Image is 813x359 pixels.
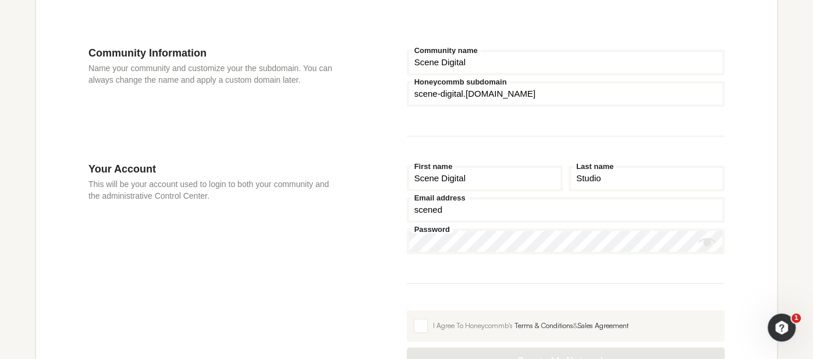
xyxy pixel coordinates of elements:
[578,321,629,330] a: Sales Agreement
[791,314,801,323] span: 1
[407,197,725,223] input: Email address
[698,233,716,251] button: Show password
[768,314,796,342] iframe: Intercom live chat
[88,62,337,86] p: Name your community and customize your the subdomain. You can always change the name and apply a ...
[88,178,337,202] p: This will be your account used to login to both your community and the administrative Control Cen...
[411,78,510,86] label: Honeycommb subdomain
[407,81,725,107] input: your-subdomain.honeycommb.com
[433,321,718,331] div: I Agree To Honeycommb's &
[411,194,468,202] label: Email address
[514,321,573,330] a: Terms & Conditions
[411,163,456,170] label: First name
[569,166,725,191] input: Last name
[88,163,337,175] h3: Your Account
[407,50,725,75] input: Community name
[573,163,616,170] label: Last name
[411,226,453,233] label: Password
[88,47,337,59] h3: Community Information
[411,47,481,54] label: Community name
[407,166,563,191] input: First name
